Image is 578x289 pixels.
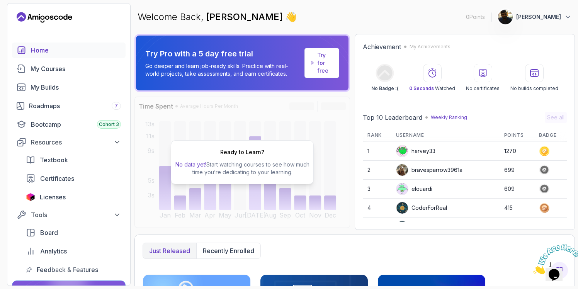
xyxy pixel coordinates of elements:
p: Just released [149,246,190,255]
span: Licenses [40,192,66,202]
span: Cohort 3 [99,121,119,127]
a: certificates [21,171,126,186]
div: Apply5489 [396,221,440,233]
td: 699 [500,161,534,180]
iframe: chat widget [530,241,578,277]
span: 👋 [285,10,297,23]
th: Rank [363,129,391,142]
button: Just released [143,243,196,258]
th: Badge [534,129,567,142]
span: Textbook [40,155,68,165]
td: 362 [500,218,534,236]
button: Tools [12,208,126,222]
img: user profile image [498,10,513,24]
p: [PERSON_NAME] [516,13,561,21]
td: 5 [363,218,391,236]
p: Recently enrolled [203,246,254,255]
a: bootcamp [12,117,126,132]
a: courses [12,61,126,76]
button: See all [545,112,567,123]
span: Feedback & Features [37,265,98,274]
a: Try for free [317,51,333,75]
div: Resources [31,138,121,147]
span: 1 [3,3,6,10]
span: No data yet! [175,161,206,168]
p: Welcome Back, [138,11,297,23]
a: textbook [21,152,126,168]
span: Analytics [40,246,67,256]
div: harvey33 [396,145,435,157]
td: 3 [363,180,391,199]
a: board [21,225,126,240]
div: Bootcamp [31,120,121,129]
a: analytics [21,243,126,259]
img: user profile image [396,164,408,176]
a: Try for free [304,48,339,78]
div: My Builds [31,83,121,92]
a: licenses [21,189,126,205]
p: Try Pro with a 5 day free trial [145,48,301,59]
button: Recently enrolled [196,243,260,258]
td: 2 [363,161,391,180]
a: home [12,42,126,58]
a: builds [12,80,126,95]
img: Chat attention grabber [3,3,51,34]
span: Certificates [40,174,74,183]
th: Points [500,129,534,142]
div: Roadmaps [29,101,121,110]
img: jetbrains icon [26,193,35,201]
h2: Top 10 Leaderboard [363,113,422,122]
p: My Achievements [410,44,450,50]
span: 7 [115,103,118,109]
img: user profile image [396,202,408,214]
img: user profile image [396,221,408,233]
div: CoderForReal [396,202,447,214]
button: Resources [12,135,126,149]
p: Watched [409,85,455,92]
button: user profile image[PERSON_NAME] [498,9,572,25]
div: My Courses [31,64,121,73]
div: Tools [31,210,121,219]
p: 0 Points [466,13,485,21]
h2: Achievement [363,42,401,51]
p: No builds completed [510,85,558,92]
p: No certificates [466,85,500,92]
span: Board [40,228,58,237]
p: Start watching courses to see how much time you’re dedicating to your learning. [174,161,310,176]
div: Home [31,46,121,55]
a: feedback [21,262,126,277]
div: elouardi [396,183,432,195]
a: Landing page [17,11,72,24]
div: bravesparrow3961a [396,164,462,176]
th: Username [391,129,500,142]
td: 609 [500,180,534,199]
td: 4 [363,199,391,218]
a: roadmaps [12,98,126,114]
p: Weekly Ranking [431,114,467,121]
img: default monster avatar [396,145,408,157]
td: 415 [500,199,534,218]
img: default monster avatar [396,183,408,195]
td: 1270 [500,142,534,161]
span: [PERSON_NAME] [206,11,285,22]
p: Go deeper and learn job-ready skills. Practice with real-world projects, take assessments, and ea... [145,62,301,78]
p: No Badge :( [371,85,398,92]
td: 1 [363,142,391,161]
h2: Ready to Learn? [220,148,264,156]
span: 0 Seconds [409,85,434,91]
